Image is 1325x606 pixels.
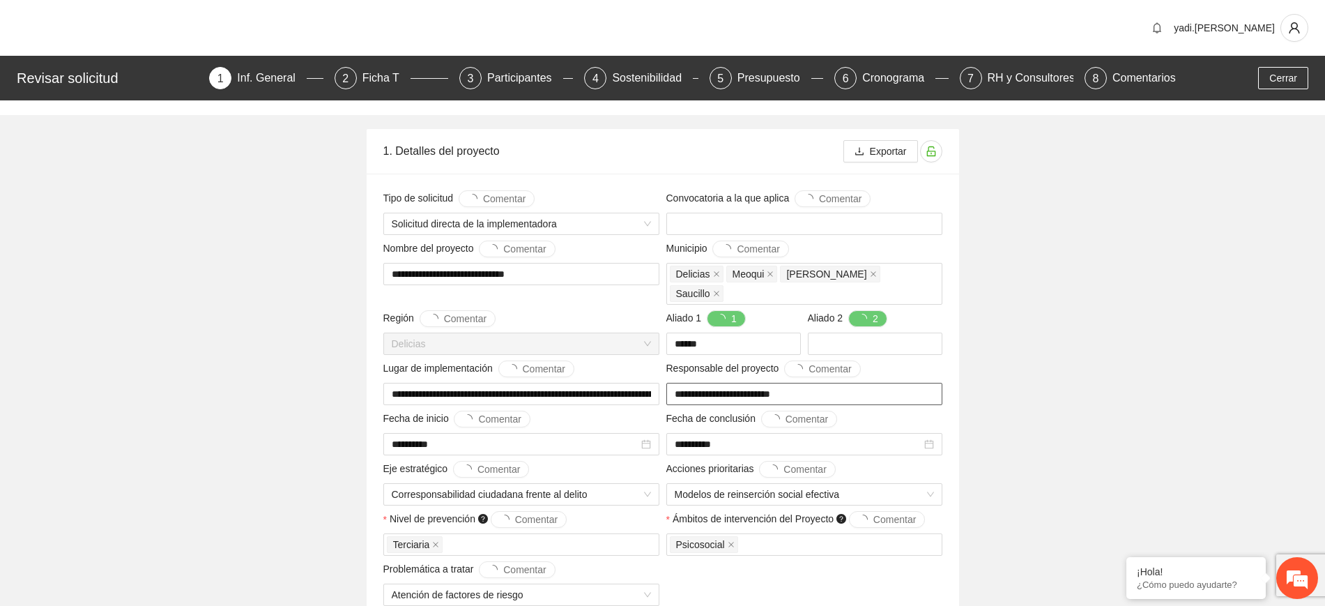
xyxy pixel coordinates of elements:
span: loading [507,364,523,374]
div: 7RH y Consultores [960,67,1073,89]
button: downloadExportar [843,140,918,162]
div: RH y Consultores [988,67,1086,89]
button: Problemática a tratar [479,561,555,578]
button: Nivel de prevención question-circle [491,511,567,528]
span: loading [716,314,731,324]
span: Cerrar [1269,70,1297,86]
button: Cerrar [1258,67,1308,89]
div: 6Cronograma [834,67,948,89]
span: Estamos en línea. [81,186,192,327]
span: Fecha de inicio [383,411,530,427]
span: Comentar [503,562,546,577]
span: Comentar [478,411,521,427]
div: Revisar solicitud [17,67,201,89]
span: Meoqui [726,266,778,282]
span: Psicosocial [676,537,725,552]
textarea: Escriba su mensaje y pulse “Intro” [7,381,266,430]
button: Ámbitos de intervención del Proyecto question-circle [849,511,925,528]
span: close [870,271,877,278]
span: loading [462,464,477,474]
div: Comentarios [1112,67,1176,89]
button: Acciones prioritarias [759,461,835,478]
span: Corresponsabilidad ciudadana frente al delito [392,484,651,505]
button: Aliado 1 [707,310,746,327]
button: Responsable del proyecto [784,361,860,377]
div: 5Presupuesto [710,67,823,89]
span: Comentar [809,361,851,377]
span: loading [857,314,873,324]
span: Meoqui [733,266,765,282]
span: close [713,290,720,297]
span: 1 [217,73,224,84]
span: Psicosocial [670,536,738,553]
span: Rosales [780,266,880,282]
div: Presupuesto [737,67,811,89]
span: 5 [717,73,723,84]
span: [PERSON_NAME] [786,266,866,282]
span: Terciaria [393,537,430,552]
button: unlock [920,140,942,162]
span: Lugar de implementación [383,361,574,377]
button: Convocatoria a la que aplica [795,190,871,207]
span: Delicias [676,266,710,282]
button: Aliado 2 [848,310,887,327]
div: 2Ficha T [335,67,448,89]
button: Tipo de solicitud [459,190,535,207]
button: Lugar de implementación [498,361,574,377]
span: close [767,271,774,278]
span: Convocatoria a la que aplica [666,190,871,207]
span: loading [488,565,503,575]
button: bell [1146,17,1168,39]
span: Solicitud directa de la implementadora [392,213,651,234]
span: 2 [342,73,349,84]
span: Comentar [477,462,520,477]
span: Municipio [666,241,789,257]
span: Responsable del proyecto [666,361,861,377]
span: Saucillo [670,285,723,302]
div: 8Comentarios [1085,67,1176,89]
div: 1Inf. General [209,67,323,89]
button: Eje estratégico [453,461,529,478]
span: user [1281,22,1308,34]
span: 7 [967,73,974,84]
button: user [1280,14,1308,42]
span: loading [793,364,809,374]
div: Chatee con nosotros ahora [72,71,234,89]
div: Inf. General [237,67,307,89]
span: close [728,541,735,548]
span: question-circle [478,514,488,524]
span: loading [500,515,515,524]
div: Minimizar ventana de chat en vivo [229,7,262,40]
span: Región [383,310,496,327]
button: Municipio [712,241,788,257]
span: Comentar [515,512,558,527]
span: loading [463,414,478,424]
div: Cronograma [862,67,935,89]
span: Comentar [873,512,916,527]
span: Comentar [783,462,826,477]
span: Problemática a tratar [383,561,556,578]
span: yadi.[PERSON_NAME] [1174,22,1275,33]
button: Fecha de inicio [454,411,530,427]
span: question-circle [836,514,846,524]
span: Aliado 1 [666,310,746,327]
span: Comentar [523,361,565,377]
span: loading [488,244,503,254]
span: unlock [921,146,942,157]
span: Comentar [483,191,526,206]
span: loading [468,194,483,204]
button: Nombre del proyecto [479,241,555,257]
span: close [432,541,439,548]
span: Acciones prioritarias [666,461,836,478]
span: Nivel de prevención [390,511,567,528]
p: ¿Cómo puedo ayudarte? [1137,580,1255,590]
div: ¡Hola! [1137,566,1255,577]
div: 4Sostenibilidad [584,67,698,89]
span: Aliado 2 [808,310,887,327]
span: Comentar [737,241,779,257]
span: Exportar [870,144,907,159]
span: Delicias [392,333,651,354]
span: loading [804,194,819,204]
span: Comentar [819,191,861,206]
span: loading [768,464,783,474]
